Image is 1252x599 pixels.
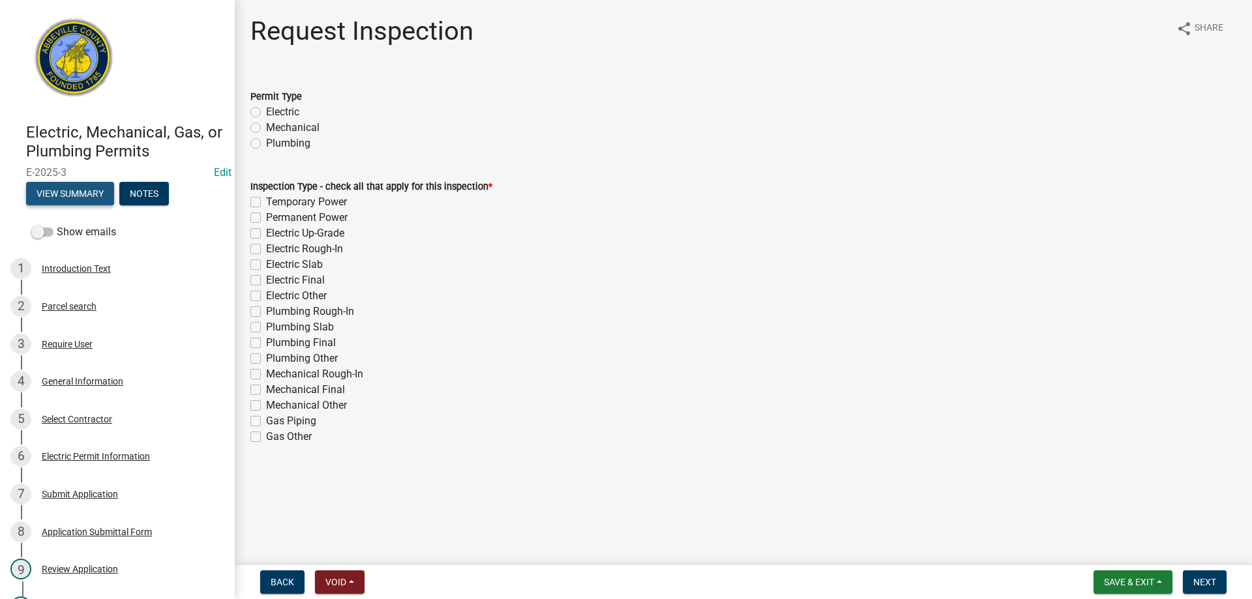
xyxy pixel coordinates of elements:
div: 6 [10,446,31,467]
div: 7 [10,484,31,504]
label: Mechanical Final [266,382,345,398]
div: 8 [10,521,31,542]
div: General Information [42,377,123,386]
span: Save & Exit [1104,577,1154,587]
button: Notes [119,182,169,205]
button: View Summary [26,182,114,205]
label: Gas Piping [266,413,316,429]
label: Electric Slab [266,257,323,272]
div: 4 [10,371,31,392]
h4: Electric, Mechanical, Gas, or Plumbing Permits [26,123,224,161]
div: 5 [10,409,31,430]
div: Electric Permit Information [42,452,150,461]
label: Permit Type [250,93,302,102]
button: Back [260,570,305,594]
label: Mechanical Rough-In [266,366,363,382]
label: Electric [266,104,299,120]
span: E-2025-3 [26,166,209,179]
label: Gas Other [266,429,312,445]
label: Mechanical Other [266,398,347,413]
label: Show emails [31,224,116,240]
div: 9 [10,559,31,579]
span: Back [271,577,294,587]
a: Edit [214,166,231,179]
img: Abbeville County, South Carolina [26,14,122,110]
div: 1 [10,258,31,279]
label: Temporary Power [266,194,347,210]
button: Save & Exit [1094,570,1172,594]
div: Parcel search [42,302,97,311]
span: Share [1195,21,1223,37]
div: 3 [10,334,31,355]
i: share [1176,21,1192,37]
label: Inspection Type - check all that apply for this inspection [250,183,492,192]
span: Next [1193,577,1216,587]
div: Select Contractor [42,415,112,424]
wm-modal-confirm: Edit Application Number [214,166,231,179]
div: Require User [42,340,93,349]
label: Plumbing Rough-In [266,304,354,319]
button: shareShare [1166,16,1234,41]
wm-modal-confirm: Summary [26,189,114,199]
h1: Request Inspection [250,16,473,47]
div: 2 [10,296,31,317]
label: Plumbing Other [266,351,338,366]
label: Electric Up-Grade [266,226,344,241]
label: Mechanical [266,120,320,136]
div: Introduction Text [42,264,111,273]
div: Review Application [42,564,118,574]
label: Plumbing [266,136,310,151]
label: Plumbing Slab [266,319,334,335]
button: Next [1183,570,1227,594]
wm-modal-confirm: Notes [119,189,169,199]
div: Submit Application [42,489,118,499]
div: Application Submittal Form [42,527,152,536]
span: Void [325,577,346,587]
label: Permanent Power [266,210,348,226]
label: Electric Final [266,272,325,288]
button: Void [315,570,365,594]
label: Electric Other [266,288,327,304]
label: Electric Rough-In [266,241,343,257]
label: Plumbing Final [266,335,336,351]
